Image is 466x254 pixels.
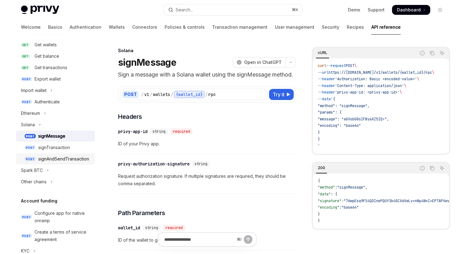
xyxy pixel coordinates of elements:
[118,128,148,135] div: privy-app-id
[318,110,341,115] span: "params": {
[16,39,95,50] a: GETGet wallets
[318,143,320,148] span: '
[16,51,95,62] a: GETGet balance
[170,128,193,135] div: required
[329,70,432,75] span: https://[DOMAIN_NAME]/v1/wallets/{wallet_id}/rpc
[318,117,389,122] span: "message": "aGVsbG8sIFByaXZ5IQ=",
[438,164,446,172] button: Ask AI
[208,91,216,98] div: rpc
[275,20,314,35] a: User management
[118,48,296,54] div: Solana
[21,54,30,59] span: GET
[318,137,320,142] span: }
[38,155,89,163] div: signAndSendTransaction
[316,49,329,56] div: cURL
[35,64,67,71] div: Get transactions
[35,41,57,48] div: Get wallets
[397,7,421,13] span: Dashboard
[339,205,341,210] span: :
[16,208,95,226] a: POSTConfigure app for native onramp
[435,5,445,15] button: Toggle dark mode
[273,91,284,98] span: Try it
[418,49,426,57] button: Report incorrect code
[21,215,32,219] span: POST
[205,91,208,98] div: /
[318,83,335,88] span: --header
[118,112,142,121] span: Headers
[331,192,337,197] span: : {
[144,91,149,98] div: v1
[194,161,207,166] span: string
[118,140,296,148] span: ID of your Privy app.
[118,173,296,187] span: Request authorization signature. If multiple signatures are required, they should be comma separa...
[346,63,354,68] span: POST
[318,218,320,223] span: }
[25,134,36,139] span: POST
[318,178,320,183] span: {
[354,63,357,68] span: \
[16,165,95,176] button: Toggle Spark BTC section
[25,145,36,150] span: POST
[21,110,40,117] div: Ethereum
[171,91,173,98] div: /
[145,225,158,230] span: string
[132,20,157,35] a: Connectors
[16,119,95,130] button: Toggle Solana section
[21,65,30,70] span: GET
[38,144,70,151] div: signTransaction
[392,5,430,15] a: Dashboard
[38,132,65,140] div: signMessage
[21,197,57,205] h5: Account funding
[318,130,320,135] span: }
[335,185,337,190] span: :
[318,185,335,190] span: "method"
[318,103,370,108] span: "method": "signMessage",
[21,20,41,35] a: Welcome
[118,70,296,79] p: Sign a message with a Solana wallet using the signMessage method.
[316,164,327,172] div: 200
[122,91,139,98] div: POST
[174,91,205,98] div: {wallet_id}
[244,235,252,244] button: Send message
[404,83,406,88] span: \
[141,91,144,98] div: /
[21,77,32,81] span: POST
[365,185,367,190] span: ,
[318,90,335,95] span: --header
[153,91,170,98] div: wallets
[16,153,95,164] a: POSTsignAndSendTransaction
[233,57,285,68] button: Open in ChatGPT
[21,167,43,174] div: Spark BTC
[438,49,446,57] button: Ask AI
[21,6,59,14] img: light logo
[176,6,193,14] div: Search...
[428,164,436,172] button: Copy the contents from the code block
[428,49,436,57] button: Copy the contents from the code block
[318,192,331,197] span: "data"
[35,228,91,243] div: Create a terms of service agreement
[21,87,47,94] div: Import wallet
[331,97,335,102] span: '{
[16,85,95,96] button: Toggle Import wallet section
[21,121,35,128] div: Solana
[16,96,95,107] a: POSTAuthenticate
[318,63,326,68] span: curl
[25,157,36,161] span: POST
[16,176,95,187] button: Toggle Other chains section
[164,233,234,246] input: Ask a question...
[432,70,434,75] span: \
[16,62,95,73] a: GETGet transactions
[335,90,400,95] span: 'privy-app-id: <privy-app-id>'
[318,212,320,217] span: }
[70,20,101,35] a: Authentication
[335,77,417,81] span: 'Authorization: Basic <encoded-value>'
[16,108,95,119] button: Toggle Ethereum section
[35,75,61,83] div: Export wallet
[318,77,335,81] span: --header
[21,234,32,238] span: POST
[35,52,59,60] div: Get balance
[109,20,125,35] a: Wallets
[21,100,32,104] span: POST
[269,89,294,100] button: Try it
[153,129,166,134] span: string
